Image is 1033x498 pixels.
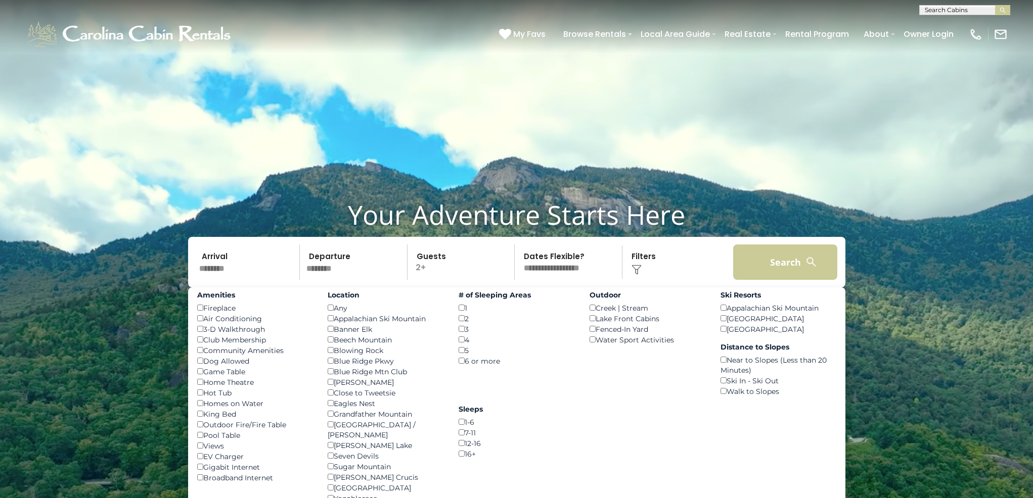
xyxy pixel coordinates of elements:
img: mail-regular-white.png [994,27,1008,41]
div: Blue Ridge Pkwy [328,356,443,366]
a: Owner Login [899,25,959,43]
div: 5 [459,345,574,356]
div: Dog Allowed [197,356,313,366]
label: Location [328,290,443,300]
div: Fireplace [197,303,313,313]
div: 1-6 [459,417,574,427]
div: Beech Mountain [328,334,443,345]
span: My Favs [513,28,546,40]
div: Hot Tub [197,387,313,398]
div: Close to Tweetsie [328,387,443,398]
img: search-regular-white.png [805,256,818,268]
div: Creek | Stream [590,303,705,313]
a: Rental Program [780,25,854,43]
div: [GEOGRAPHIC_DATA] / [PERSON_NAME] [328,419,443,440]
label: Distance to Slopes [721,342,836,352]
div: Blue Ridge Mtn Club [328,366,443,377]
div: Views [197,440,313,451]
div: Ski In - Ski Out [721,375,836,386]
div: Walk to Slopes [721,386,836,396]
div: 6 or more [459,356,574,366]
div: [GEOGRAPHIC_DATA] [721,324,836,334]
div: Blowing Rock [328,345,443,356]
div: 12-16 [459,438,574,449]
div: 16+ [459,449,574,459]
img: filter--v1.png [632,265,642,275]
div: Gigabit Internet [197,462,313,472]
div: [PERSON_NAME] Crucis [328,472,443,482]
p: 2+ [411,244,515,280]
a: About [859,25,894,43]
div: Near to Slopes (Less than 20 Minutes) [721,355,836,375]
img: phone-regular-white.png [969,27,983,41]
div: EV Charger [197,451,313,462]
img: White-1-1-2.png [25,19,235,49]
div: 3 [459,324,574,334]
div: [PERSON_NAME] Lake [328,440,443,451]
div: Air Conditioning [197,313,313,324]
div: Broadband Internet [197,472,313,483]
div: Appalachian Ski Mountain [328,313,443,324]
div: 4 [459,334,574,345]
label: Outdoor [590,290,705,300]
div: Fenced-In Yard [590,324,705,334]
div: Banner Elk [328,324,443,334]
div: Grandfather Mountain [328,409,443,419]
div: [PERSON_NAME] [328,377,443,387]
h1: Your Adventure Starts Here [8,199,1025,230]
a: My Favs [499,28,548,41]
a: Real Estate [720,25,776,43]
label: Amenities [197,290,313,300]
div: Homes on Water [197,398,313,409]
label: Ski Resorts [721,290,836,300]
div: 3-D Walkthrough [197,324,313,334]
a: Local Area Guide [636,25,715,43]
div: Game Table [197,366,313,377]
div: Seven Devils [328,451,443,461]
div: [GEOGRAPHIC_DATA] [328,482,443,493]
div: [GEOGRAPHIC_DATA] [721,313,836,324]
a: Browse Rentals [558,25,631,43]
div: Home Theatre [197,377,313,387]
div: Eagles Nest [328,398,443,409]
div: Appalachian Ski Mountain [721,303,836,313]
button: Search [733,244,838,280]
div: 2 [459,313,574,324]
div: Sugar Mountain [328,461,443,472]
div: 7-11 [459,427,574,438]
div: 1 [459,303,574,313]
div: Outdoor Fire/Fire Table [197,419,313,430]
label: Sleeps [459,404,574,414]
div: King Bed [197,409,313,419]
div: Club Membership [197,334,313,345]
label: # of Sleeping Areas [459,290,574,300]
div: Pool Table [197,430,313,440]
div: Any [328,303,443,313]
div: Lake Front Cabins [590,313,705,324]
div: Water Sport Activities [590,334,705,345]
div: Community Amenities [197,345,313,356]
